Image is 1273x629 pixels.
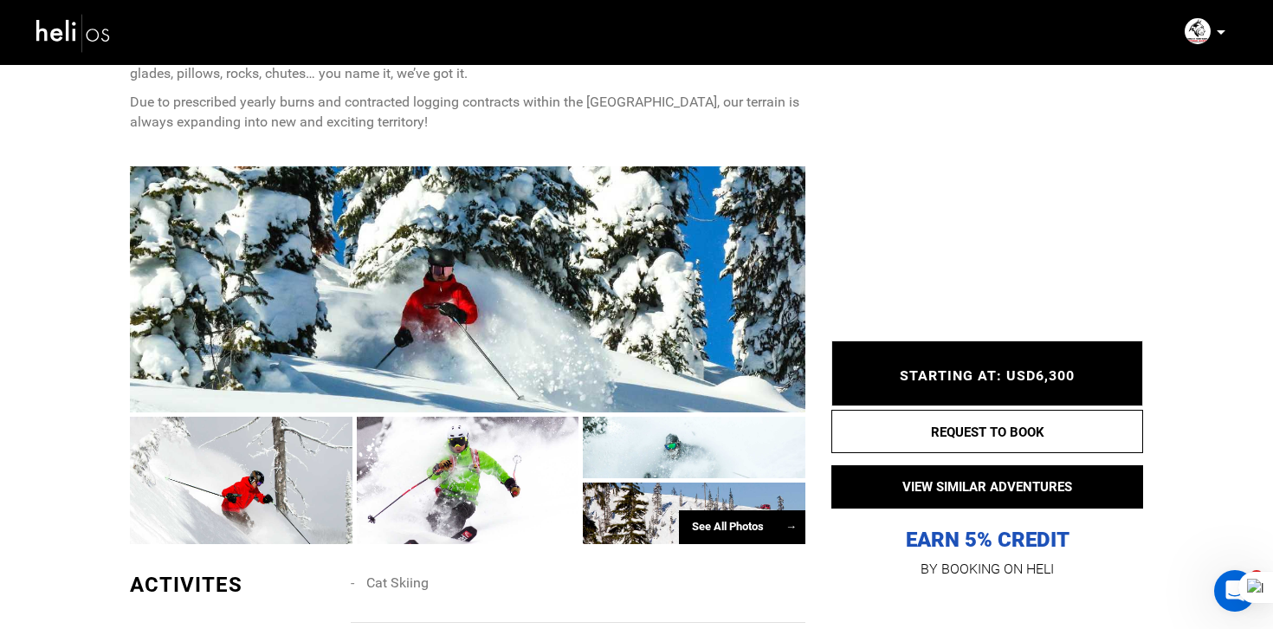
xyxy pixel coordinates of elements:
div: See All Photos [679,510,805,544]
div: ACTIVITES [130,570,338,600]
span: 1 [1250,570,1263,584]
span: Cat Skiing [366,574,429,591]
button: REQUEST TO BOOK [831,410,1143,453]
iframe: Intercom live chat [1214,570,1256,612]
p: Due to prescribed yearly burns and contracted logging contracts within the [GEOGRAPHIC_DATA], our... [130,93,805,133]
p: EARN 5% CREDIT [831,353,1143,554]
span: STARTING AT: USD6,300 [900,367,1075,384]
img: img_9a11ce2f5ad7871fe2c2ac744f5003f1.png [1185,18,1211,44]
p: BY BOOKING ON HELI [831,557,1143,581]
img: heli-logo [35,10,113,55]
button: VIEW SIMILAR ADVENTURES [831,465,1143,509]
span: → [785,520,797,533]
